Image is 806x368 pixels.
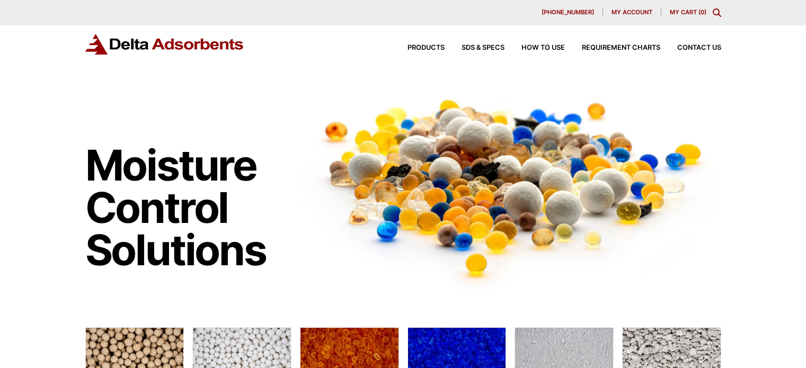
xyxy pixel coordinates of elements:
img: Delta Adsorbents [85,34,244,55]
span: Contact Us [677,44,721,51]
span: Requirement Charts [582,44,660,51]
a: Contact Us [660,44,721,51]
span: SDS & SPECS [462,44,504,51]
a: [PHONE_NUMBER] [533,8,603,17]
h1: Moisture Control Solutions [85,144,290,271]
span: Products [408,44,445,51]
a: Requirement Charts [565,44,660,51]
img: Image [300,80,721,293]
a: My account [603,8,661,17]
span: [PHONE_NUMBER] [542,10,594,15]
a: SDS & SPECS [445,44,504,51]
span: How to Use [521,44,565,51]
a: How to Use [504,44,565,51]
div: Toggle Modal Content [713,8,721,17]
a: My Cart (0) [670,8,706,16]
span: 0 [701,8,704,16]
span: My account [612,10,652,15]
a: Products [391,44,445,51]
